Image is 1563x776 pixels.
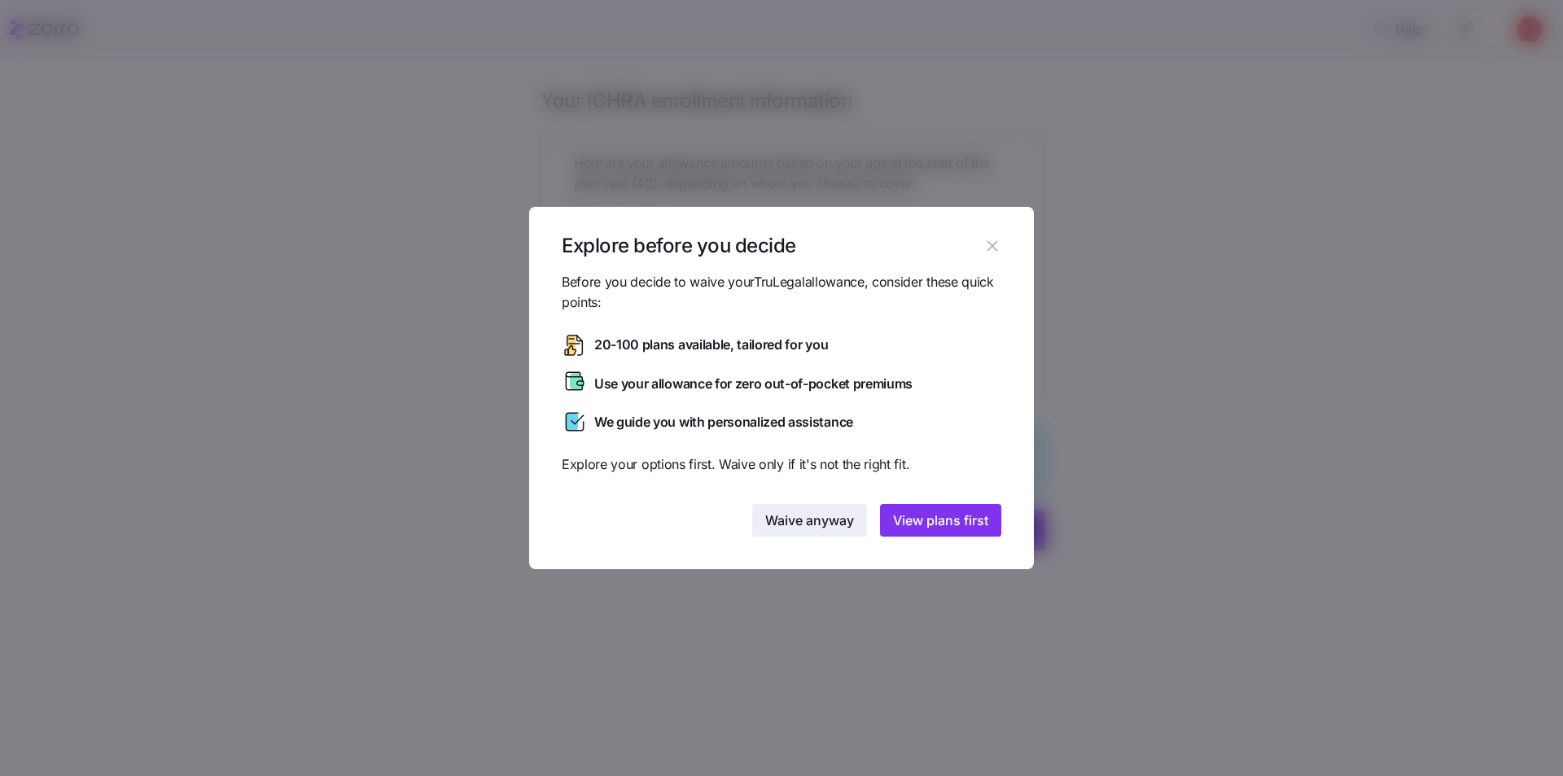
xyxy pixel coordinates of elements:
[880,504,1001,537] button: View plans first
[893,511,988,530] span: View plans first
[562,233,979,258] h1: Explore before you decide
[752,504,867,537] button: Waive anyway
[594,374,913,394] span: Use your allowance for zero out-of-pocket premiums
[562,272,1001,313] span: Before you decide to waive your TruLegal allowance, consider these quick points:
[765,511,854,530] span: Waive anyway
[594,412,853,432] span: We guide you with personalized assistance
[594,335,828,355] span: 20-100 plans available, tailored for you
[562,454,1001,475] span: Explore your options first. Waive only if it's not the right fit.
